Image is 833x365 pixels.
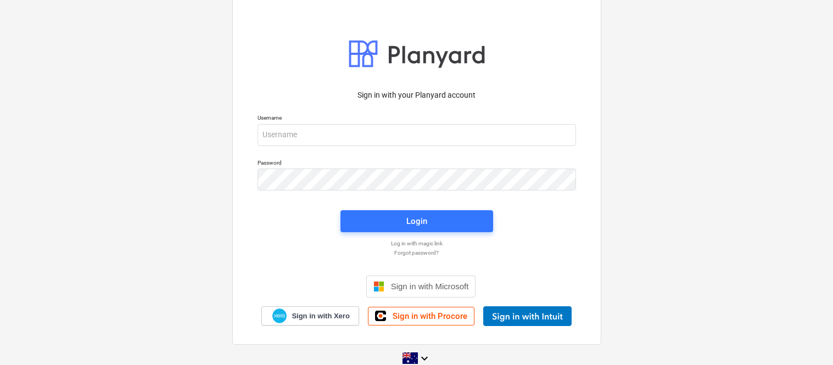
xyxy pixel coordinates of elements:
[391,282,469,291] span: Sign in with Microsoft
[373,281,384,292] img: Microsoft logo
[272,308,287,323] img: Xero logo
[292,311,349,321] span: Sign in with Xero
[368,307,474,325] a: Sign in with Procore
[340,210,493,232] button: Login
[258,124,576,146] input: Username
[258,159,576,169] p: Password
[258,114,576,123] p: Username
[261,306,359,325] a: Sign in with Xero
[258,89,576,101] p: Sign in with your Planyard account
[252,240,582,247] a: Log in with magic link
[393,311,467,321] span: Sign in with Procore
[406,214,427,228] div: Login
[252,249,582,256] a: Forgot password?
[418,352,431,365] i: keyboard_arrow_down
